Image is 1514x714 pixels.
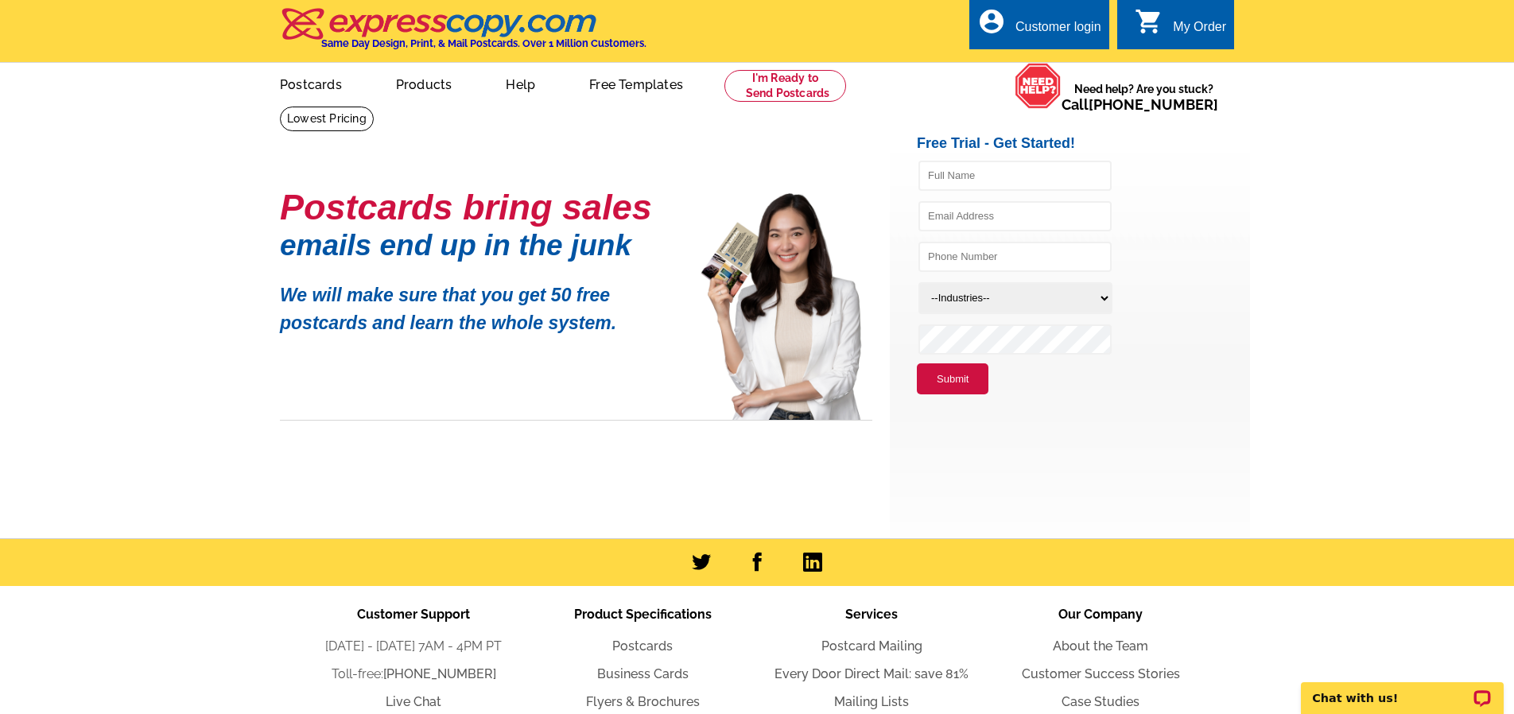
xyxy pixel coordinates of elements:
[834,694,909,709] a: Mailing Lists
[918,161,1112,191] input: Full Name
[1135,7,1163,36] i: shopping_cart
[918,201,1112,231] input: Email Address
[597,666,689,681] a: Business Cards
[977,17,1101,37] a: account_circle Customer login
[1015,63,1062,109] img: help
[1173,20,1226,42] div: My Order
[1015,20,1101,42] div: Customer login
[254,64,367,102] a: Postcards
[386,694,441,709] a: Live Chat
[1022,666,1180,681] a: Customer Success Stories
[280,270,677,336] p: We will make sure that you get 50 free postcards and learn the whole system.
[564,64,708,102] a: Free Templates
[280,19,646,49] a: Same Day Design, Print, & Mail Postcards. Over 1 Million Customers.
[321,37,646,49] h4: Same Day Design, Print, & Mail Postcards. Over 1 Million Customers.
[371,64,478,102] a: Products
[1058,607,1143,622] span: Our Company
[1053,638,1148,654] a: About the Team
[480,64,561,102] a: Help
[917,363,988,395] button: Submit
[383,666,496,681] a: [PHONE_NUMBER]
[574,607,712,622] span: Product Specifications
[1135,17,1226,37] a: shopping_cart My Order
[845,607,898,622] span: Services
[1291,664,1514,714] iframe: LiveChat chat widget
[821,638,922,654] a: Postcard Mailing
[977,7,1006,36] i: account_circle
[357,607,470,622] span: Customer Support
[1062,96,1218,113] span: Call
[917,135,1250,153] h2: Free Trial - Get Started!
[1062,694,1139,709] a: Case Studies
[1062,81,1226,113] span: Need help? Are you stuck?
[586,694,700,709] a: Flyers & Brochures
[774,666,969,681] a: Every Door Direct Mail: save 81%
[1089,96,1218,113] a: [PHONE_NUMBER]
[280,193,677,221] h1: Postcards bring sales
[280,237,677,254] h1: emails end up in the junk
[299,665,528,684] li: Toll-free:
[918,242,1112,272] input: Phone Number
[612,638,673,654] a: Postcards
[299,637,528,656] li: [DATE] - [DATE] 7AM - 4PM PT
